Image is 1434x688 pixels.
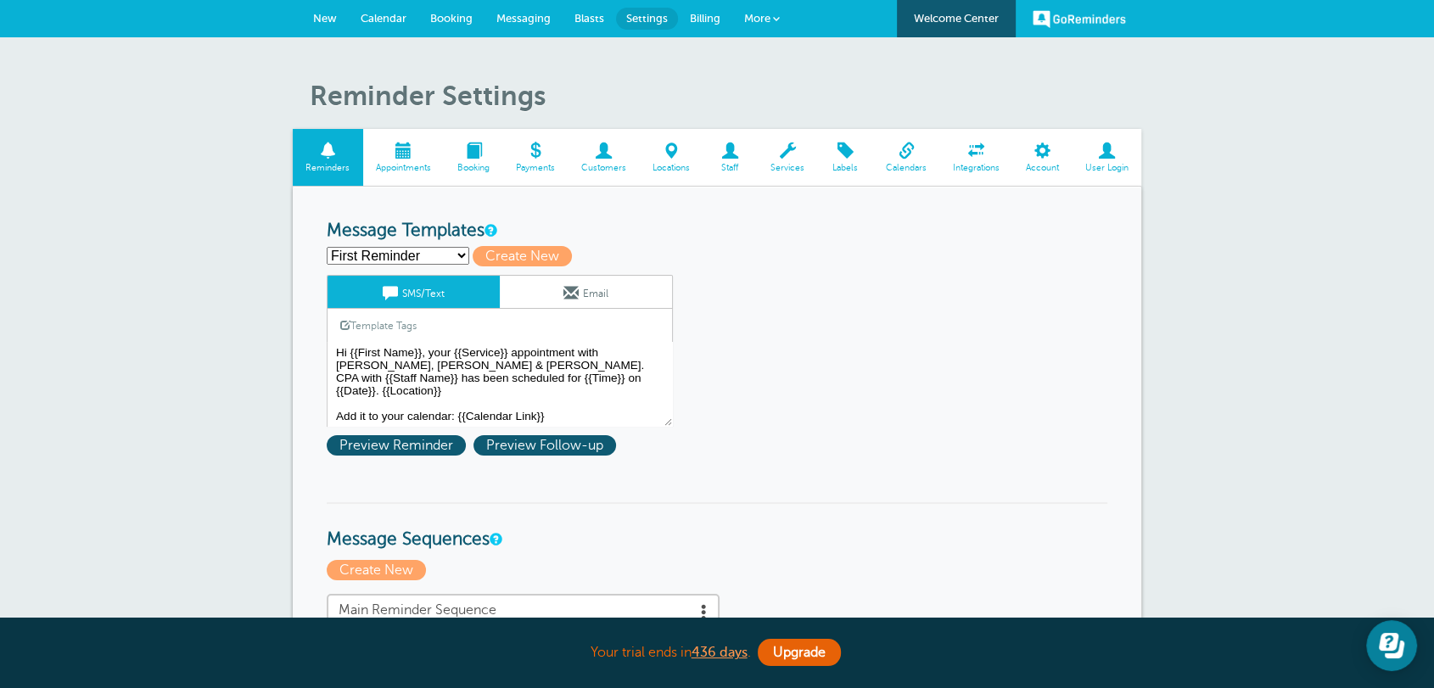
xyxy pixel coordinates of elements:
a: User Login [1072,129,1141,186]
a: Booking [445,129,503,186]
span: Payments [511,163,559,173]
a: Locations [639,129,703,186]
h3: Message Templates [327,221,1107,242]
span: Preview Follow-up [473,435,616,456]
a: Labels [818,129,873,186]
span: User Login [1080,163,1133,173]
span: Billing [690,12,720,25]
span: Account [1021,163,1063,173]
div: Your trial ends in . [293,635,1141,671]
span: Create New [327,560,426,580]
a: Customers [568,129,639,186]
a: Integrations [940,129,1013,186]
a: This is the wording for your reminder and follow-up messages. You can create multiple templates i... [485,225,495,236]
iframe: Resource center [1366,620,1417,671]
span: Calendar [361,12,406,25]
span: Locations [647,163,694,173]
a: Preview Reminder [327,438,473,453]
span: Integrations [949,163,1005,173]
a: Preview Follow-up [473,438,620,453]
span: Services [766,163,809,173]
span: Calendars [882,163,932,173]
span: Booking [430,12,473,25]
h3: Message Sequences [327,502,1107,551]
span: Booking [453,163,495,173]
a: 436 days [692,645,748,660]
a: Account [1012,129,1072,186]
textarea: Hi {{First Name}}, your {{Service}} appointment with [PERSON_NAME], [PERSON_NAME] & [PERSON_NAME]... [327,342,673,427]
span: Messaging [496,12,551,25]
span: Labels [826,163,865,173]
span: Create New [473,246,572,266]
h1: Reminder Settings [310,80,1141,112]
a: Template Tags [328,309,429,342]
a: Payments [502,129,568,186]
span: More [744,12,770,25]
a: Calendars [873,129,940,186]
span: Preview Reminder [327,435,466,456]
span: Appointments [372,163,436,173]
span: Main Reminder Sequence [339,602,708,618]
span: Reminders [301,163,355,173]
a: Email [500,276,672,308]
a: Create New [327,562,430,578]
span: Settings [626,12,668,25]
a: Message Sequences allow you to setup multiple reminder schedules that can use different Message T... [490,534,500,545]
span: Blasts [574,12,604,25]
a: Settings [616,8,678,30]
span: Staff [711,163,749,173]
span: New [313,12,337,25]
a: Staff [703,129,758,186]
a: Services [758,129,818,186]
a: Upgrade [758,639,841,666]
a: Create New [473,249,580,264]
a: SMS/Text [328,276,500,308]
span: Customers [576,163,630,173]
a: Appointments [363,129,445,186]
